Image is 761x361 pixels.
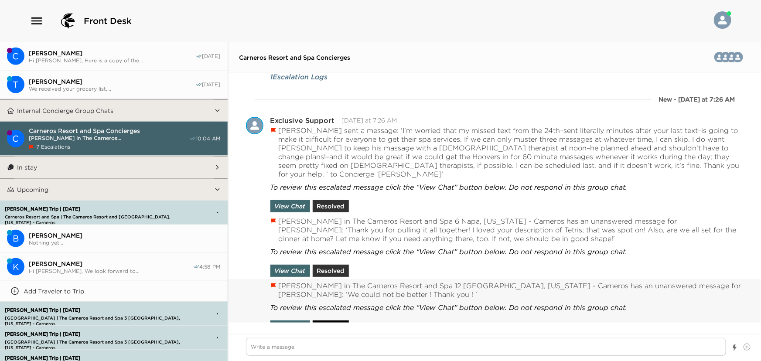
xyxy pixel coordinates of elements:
[659,95,735,104] div: New - [DATE] at 7:26 AM
[270,72,328,82] button: 1Escalation Logs
[732,340,738,355] button: Show templates
[17,186,48,194] p: Upcoming
[3,339,191,345] p: [GEOGRAPHIC_DATA] | The Carneros Resort and Spa 3 [GEOGRAPHIC_DATA], [US_STATE] - Carneros
[313,265,349,277] button: Resolved
[270,117,335,124] div: Exclusive Support
[29,49,195,57] span: [PERSON_NAME]
[17,107,113,115] p: Internal Concierge Group Chats
[313,200,349,212] button: Resolved
[270,72,328,82] span: 1 Escalation Logs
[246,117,263,134] div: Exclusive Support
[29,127,189,135] span: Carneros Resort and Spa Concierges
[7,76,24,93] div: Thomas Hoying
[714,11,731,29] img: User
[29,85,195,92] span: We received your grocery list,...
[200,263,221,270] span: 4:58 PM
[7,258,24,276] div: Kristin Reilly
[29,268,193,274] span: Hi [PERSON_NAME], We look forward to...
[7,230,24,247] div: Bill Reilly
[270,303,628,312] span: To review this escalated message click the “View Chat” button below. Do not respond in this group...
[7,230,24,247] div: B
[202,81,221,88] span: [DATE]
[7,130,24,147] div: Carneros Resort and Spa
[3,307,191,313] p: [PERSON_NAME] Trip | [DATE]
[29,135,189,141] span: [PERSON_NAME] in The Carneros...
[14,100,214,122] button: Internal Concierge Group Chats
[58,10,78,31] img: logo
[239,54,351,61] span: Carneros Resort and Spa Concierges
[7,258,24,276] div: K
[29,260,193,268] span: [PERSON_NAME]
[14,157,214,178] button: In stay
[270,320,310,333] button: View Chat
[7,48,24,65] div: Courtney Wilson
[3,331,191,337] p: [PERSON_NAME] Trip | [DATE]
[3,206,191,212] p: [PERSON_NAME] Trip | [DATE]
[313,320,349,333] button: Resolved
[246,117,263,134] img: E
[246,338,727,356] textarea: Write a message
[270,265,310,277] button: View Chat
[3,315,191,321] p: [GEOGRAPHIC_DATA] | The Carneros Resort and Spa 3 [GEOGRAPHIC_DATA], [US_STATE] - Carneros
[29,78,195,85] span: [PERSON_NAME]
[733,52,743,62] div: Courtney Wilson
[84,15,132,27] span: Front Desk
[279,217,744,243] p: [PERSON_NAME] in The Carneros Resort and Spa 6 Napa, [US_STATE] - Carneros has an unanswered mess...
[279,126,744,178] p: [PERSON_NAME] sent a message: ‘I’m worried that my missed text from the 24th–sent literally minut...
[196,135,221,142] span: 10:04 AM
[7,48,24,65] div: C
[733,52,743,62] img: C
[270,247,628,256] span: To review this escalated message click the “View Chat” button below. Do not respond in this group...
[7,76,24,93] div: T
[710,48,750,66] button: CSJT
[279,281,744,299] p: [PERSON_NAME] in The Carneros Resort and Spa 12 [GEOGRAPHIC_DATA], [US_STATE] - Carneros has an u...
[14,179,214,201] button: Upcoming
[202,53,221,60] span: [DATE]
[29,232,221,239] span: [PERSON_NAME]
[36,143,70,150] span: 7 Escalations
[7,130,24,147] div: C
[270,200,310,212] button: View Chat
[342,116,397,124] time: 2025-10-02T14:26:14.080Z
[3,355,191,361] p: [PERSON_NAME] Trip | [DATE]
[270,183,628,191] span: To review this escalated message click the “View Chat” button below. Do not respond in this group...
[29,57,195,64] span: Hi [PERSON_NAME], Here is a copy of the...
[29,239,221,246] span: Nothing yet...
[3,214,191,220] p: Carneros Resort and Spa | The Carneros Resort and [GEOGRAPHIC_DATA], [US_STATE] - Carneros
[24,287,84,295] p: Add Traveler to Trip
[17,163,37,171] p: In stay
